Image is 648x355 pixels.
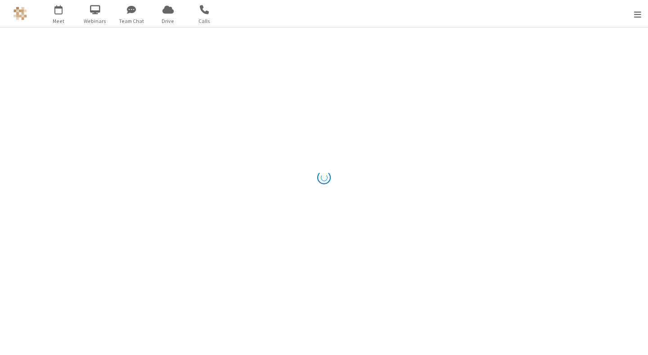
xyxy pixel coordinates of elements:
[188,17,221,25] span: Calls
[151,17,185,25] span: Drive
[42,17,76,25] span: Meet
[115,17,148,25] span: Team Chat
[13,7,27,20] img: QA Selenium DO NOT DELETE OR CHANGE
[78,17,112,25] span: Webinars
